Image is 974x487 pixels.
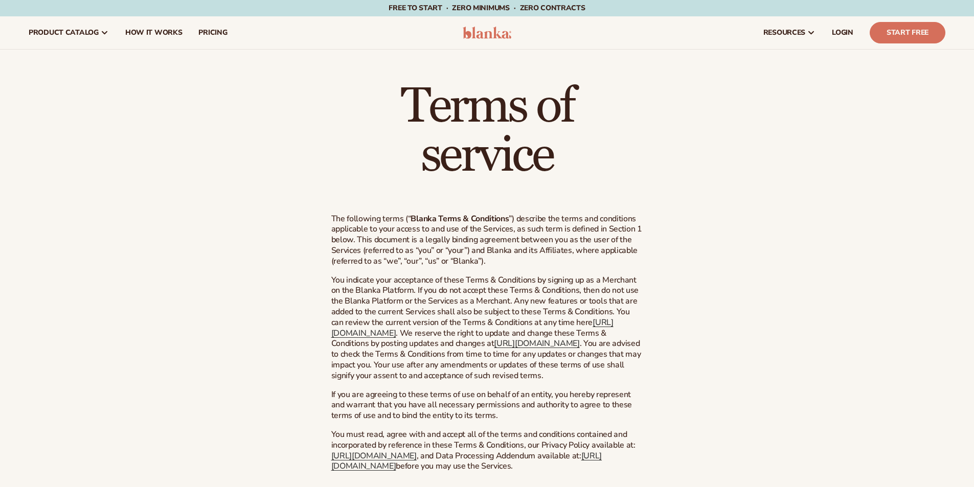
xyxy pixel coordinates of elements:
span: LOGIN [832,29,853,37]
a: resources [755,16,824,49]
a: [URL][DOMAIN_NAME] [331,317,614,339]
a: product catalog [20,16,117,49]
span: How It Works [125,29,183,37]
span: pricing [198,29,227,37]
h1: Terms of service [331,82,643,180]
a: [URL][DOMAIN_NAME] [331,450,417,461]
a: [URL][DOMAIN_NAME] [331,450,602,472]
b: Blanka Terms & Conditions [411,213,509,224]
a: Start Free [870,22,945,43]
a: How It Works [117,16,191,49]
a: LOGIN [824,16,862,49]
span: product catalog [29,29,99,37]
a: [URL][DOMAIN_NAME] [494,338,579,349]
p: If you are agreeing to these terms of use on behalf of an entity, you hereby represent and warran... [331,389,643,421]
img: logo [463,27,511,39]
p: The following terms (“ ”) describe the terms and conditions applicable to your access to and use ... [331,214,643,267]
span: resources [763,29,805,37]
a: pricing [190,16,235,49]
p: You indicate your acceptance of these Terms & Conditions by signing up as a Merchant on the Blank... [331,275,643,381]
span: Free to start · ZERO minimums · ZERO contracts [389,3,585,13]
p: You must read, agree with and accept all of the terms and conditions contained and incorporated b... [331,429,643,472]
